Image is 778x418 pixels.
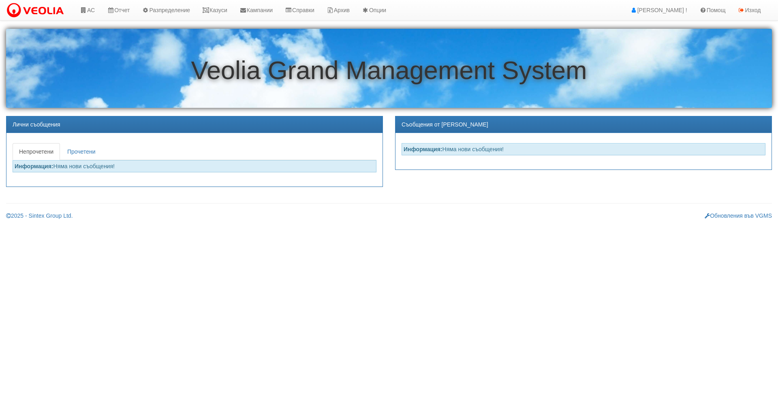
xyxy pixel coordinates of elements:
[6,116,383,133] div: Лични съобщения
[15,163,53,169] strong: Информация:
[402,143,765,155] div: Няма нови съобщения!
[61,143,102,160] a: Прочетени
[6,2,68,19] img: VeoliaLogo.png
[6,212,73,219] a: 2025 - Sintex Group Ltd.
[6,56,772,84] h1: Veolia Grand Management System
[705,212,772,219] a: Обновления във VGMS
[404,146,442,152] strong: Информация:
[13,160,376,172] div: Няма нови съобщения!
[13,143,60,160] a: Непрочетени
[395,116,772,133] div: Съобщения от [PERSON_NAME]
